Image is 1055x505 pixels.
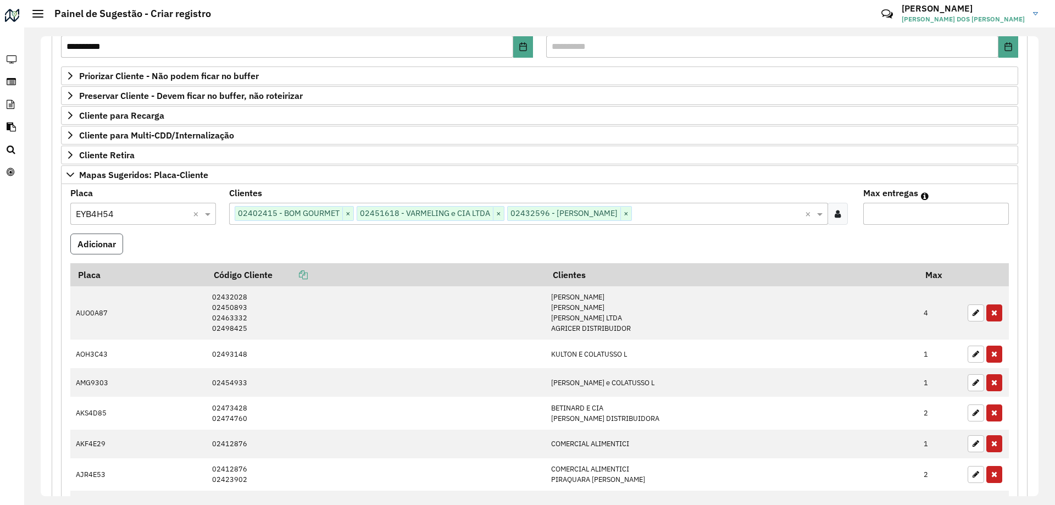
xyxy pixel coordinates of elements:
[70,234,123,254] button: Adicionar
[918,458,962,491] td: 2
[545,263,918,286] th: Clientes
[513,36,533,58] button: Choose Date
[206,340,545,368] td: 02493148
[545,340,918,368] td: KULTON E COLATUSSO L
[79,131,234,140] span: Cliente para Multi-CDD/Internalização
[61,165,1018,184] a: Mapas Sugeridos: Placa-Cliente
[620,207,631,220] span: ×
[43,8,211,20] h2: Painel de Sugestão - Criar registro
[921,192,929,201] em: Máximo de clientes que serão colocados na mesma rota com os clientes informados
[805,207,814,220] span: Clear all
[918,263,962,286] th: Max
[342,207,353,220] span: ×
[229,186,262,199] label: Clientes
[70,397,206,429] td: AKS4D85
[918,286,962,340] td: 4
[206,286,545,340] td: 02432028 02450893 02463332 02498425
[61,86,1018,105] a: Preservar Cliente - Devem ficar no buffer, não roteirizar
[998,36,1018,58] button: Choose Date
[79,111,164,120] span: Cliente para Recarga
[918,340,962,368] td: 1
[508,207,620,220] span: 02432596 - [PERSON_NAME]
[206,430,545,458] td: 02412876
[545,458,918,491] td: COMERCIAL ALIMENTICI PIRAQUARA [PERSON_NAME]
[193,207,202,220] span: Clear all
[206,368,545,397] td: 02454933
[206,458,545,491] td: 02412876 02423902
[79,170,208,179] span: Mapas Sugeridos: Placa-Cliente
[61,66,1018,85] a: Priorizar Cliente - Não podem ficar no buffer
[545,397,918,429] td: BETINARD E CIA [PERSON_NAME] DISTRIBUIDORA
[918,368,962,397] td: 1
[206,397,545,429] td: 02473428 02474760
[70,186,93,199] label: Placa
[70,368,206,397] td: AMG9303
[61,146,1018,164] a: Cliente Retira
[902,3,1025,14] h3: [PERSON_NAME]
[863,186,918,199] label: Max entregas
[235,207,342,220] span: 02402415 - BOM GOURMET
[206,263,545,286] th: Código Cliente
[493,207,504,220] span: ×
[79,151,135,159] span: Cliente Retira
[273,269,308,280] a: Copiar
[545,368,918,397] td: [PERSON_NAME] e COLATUSSO L
[70,430,206,458] td: AKF4E29
[902,14,1025,24] span: [PERSON_NAME] DOS [PERSON_NAME]
[545,286,918,340] td: [PERSON_NAME] [PERSON_NAME] [PERSON_NAME] LTDA AGRICER DISTRIBUIDOR
[918,397,962,429] td: 2
[79,91,303,100] span: Preservar Cliente - Devem ficar no buffer, não roteirizar
[61,106,1018,125] a: Cliente para Recarga
[70,286,206,340] td: AUO0A87
[357,207,493,220] span: 02451618 - VARMELING e CIA LTDA
[61,126,1018,145] a: Cliente para Multi-CDD/Internalização
[875,2,899,26] a: Contato Rápido
[70,458,206,491] td: AJR4E53
[79,71,259,80] span: Priorizar Cliente - Não podem ficar no buffer
[70,263,206,286] th: Placa
[545,430,918,458] td: COMERCIAL ALIMENTICI
[70,340,206,368] td: AOH3C43
[918,430,962,458] td: 1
